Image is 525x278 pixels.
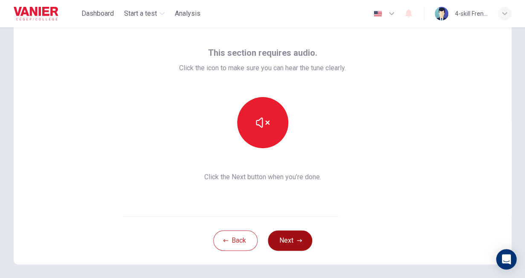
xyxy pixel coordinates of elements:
button: Analysis [171,6,204,21]
a: Vanier logo [14,5,78,22]
div: 4-skill French [455,9,487,19]
button: Next [268,230,312,251]
span: Click the Next button when you’re done. [179,172,346,182]
button: Start a test [121,6,168,21]
img: en [372,11,383,17]
img: Profile picture [435,7,448,20]
span: Click the icon to make sure you can hear the tune clearly. [179,63,346,73]
img: Vanier logo [14,5,58,22]
div: Open Intercom Messenger [496,249,516,269]
button: Back [213,230,258,251]
span: Analysis [175,9,200,19]
span: Dashboard [81,9,114,19]
span: Start a test [124,9,157,19]
button: Dashboard [78,6,117,21]
span: This section requires audio. [208,46,317,60]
